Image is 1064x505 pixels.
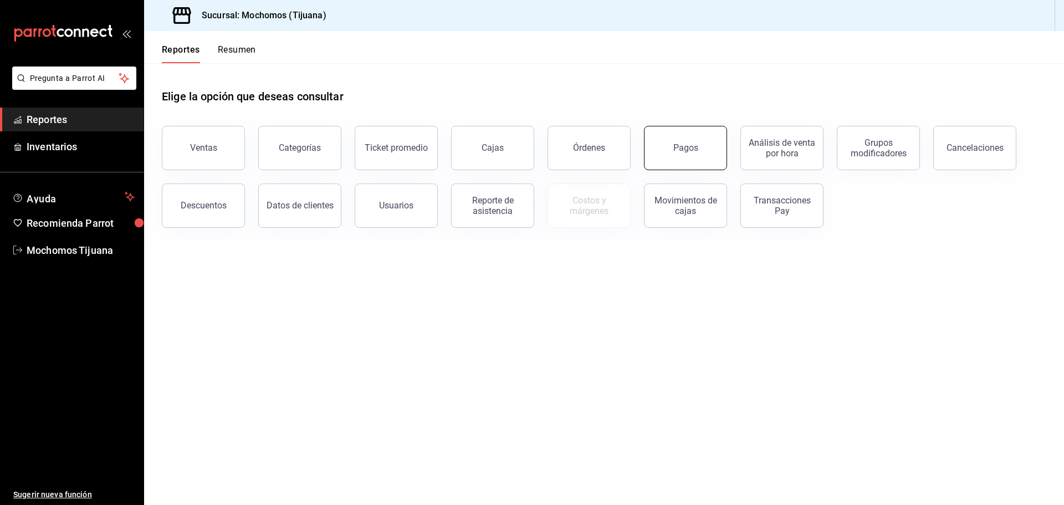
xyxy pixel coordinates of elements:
div: Análisis de venta por hora [748,137,816,159]
div: Descuentos [181,200,227,211]
button: Cancelaciones [933,126,1016,170]
button: Ticket promedio [355,126,438,170]
span: Recomienda Parrot [27,216,135,231]
button: Contrata inventarios para ver este reporte [548,183,631,228]
button: Reportes [162,44,200,63]
div: Movimientos de cajas [651,195,720,216]
button: Grupos modificadores [837,126,920,170]
button: Órdenes [548,126,631,170]
div: Categorías [279,142,321,153]
button: Análisis de venta por hora [740,126,823,170]
div: navigation tabs [162,44,256,63]
button: Usuarios [355,183,438,228]
button: Pagos [644,126,727,170]
button: open_drawer_menu [122,29,131,38]
h1: Elige la opción que deseas consultar [162,88,344,105]
button: Descuentos [162,183,245,228]
div: Usuarios [379,200,413,211]
button: Ventas [162,126,245,170]
div: Pagos [673,142,698,153]
div: Reporte de asistencia [458,195,527,216]
span: Inventarios [27,139,135,154]
span: Sugerir nueva función [13,489,135,501]
div: Órdenes [573,142,605,153]
button: Reporte de asistencia [451,183,534,228]
button: Cajas [451,126,534,170]
button: Transacciones Pay [740,183,823,228]
button: Pregunta a Parrot AI [12,67,136,90]
div: Ventas [190,142,217,153]
h3: Sucursal: Mochomos (Tijuana) [193,9,326,22]
button: Datos de clientes [258,183,341,228]
span: Ayuda [27,190,120,203]
div: Transacciones Pay [748,195,816,216]
button: Movimientos de cajas [644,183,727,228]
div: Ticket promedio [365,142,428,153]
a: Pregunta a Parrot AI [8,80,136,92]
button: Categorías [258,126,341,170]
span: Reportes [27,112,135,127]
div: Cancelaciones [947,142,1004,153]
div: Grupos modificadores [844,137,913,159]
div: Costos y márgenes [555,195,623,216]
button: Resumen [218,44,256,63]
div: Cajas [482,142,504,153]
span: Mochomos Tijuana [27,243,135,258]
div: Datos de clientes [267,200,334,211]
span: Pregunta a Parrot AI [30,73,119,84]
